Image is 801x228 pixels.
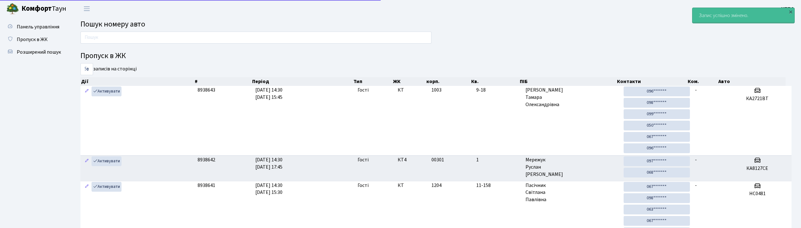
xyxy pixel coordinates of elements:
[392,77,426,86] th: ЖК
[21,3,66,14] span: Таун
[83,87,91,96] a: Редагувати
[3,21,66,33] a: Панель управління
[726,165,789,171] h5: КА8127СЕ
[781,5,793,13] a: КПП4
[426,77,470,86] th: корп.
[398,87,426,94] span: КТ
[17,23,59,30] span: Панель управління
[353,77,392,86] th: Тип
[431,182,442,189] span: 1204
[476,182,520,189] span: 11-158
[525,182,619,204] span: Пасічник Світлана Павлівна
[80,63,93,75] select: записів на сторінці
[255,182,282,196] span: [DATE] 14:30 [DATE] 15:30
[695,156,697,163] span: -
[21,3,52,14] b: Комфорт
[255,87,282,101] span: [DATE] 14:30 [DATE] 15:45
[3,33,66,46] a: Пропуск в ЖК
[695,87,697,93] span: -
[718,77,786,86] th: Авто
[92,156,122,166] a: Активувати
[695,182,697,189] span: -
[398,182,426,189] span: КТ
[92,182,122,192] a: Активувати
[83,156,91,166] a: Редагувати
[525,87,619,108] span: [PERSON_NAME] Тамара Олександрівна
[17,49,61,56] span: Розширений пошук
[398,156,426,164] span: КТ4
[92,87,122,96] a: Активувати
[616,77,687,86] th: Контакти
[79,3,95,14] button: Переключити навігацію
[687,77,718,86] th: Ком.
[358,87,369,94] span: Гості
[255,156,282,171] span: [DATE] 14:30 [DATE] 17:45
[476,87,520,94] span: 9-18
[525,156,619,178] span: Мережук Руслан [PERSON_NAME]
[198,156,215,163] span: 8938642
[726,191,789,197] h5: НС0481
[787,9,794,15] div: ×
[252,77,353,86] th: Період
[471,77,519,86] th: Кв.
[80,32,431,44] input: Пошук
[781,5,793,12] b: КПП4
[194,77,252,86] th: #
[431,87,442,93] span: 1003
[80,19,145,30] span: Пошук номеру авто
[476,156,520,164] span: 1
[80,63,137,75] label: записів на сторінці
[198,182,215,189] span: 8938641
[519,77,616,86] th: ПІБ
[198,87,215,93] span: 8938643
[358,156,369,164] span: Гості
[3,46,66,58] a: Розширений пошук
[6,3,19,15] img: logo.png
[431,156,444,163] span: 00301
[83,182,91,192] a: Редагувати
[80,77,194,86] th: Дії
[80,51,792,61] h4: Пропуск в ЖК
[17,36,48,43] span: Пропуск в ЖК
[358,182,369,189] span: Гості
[726,96,789,102] h5: КА2721ВТ
[692,8,794,23] div: Запис успішно змінено.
